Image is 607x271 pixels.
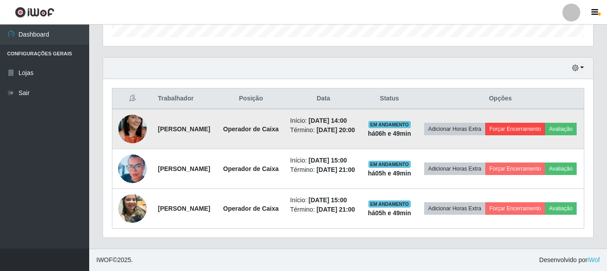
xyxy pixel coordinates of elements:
[309,157,347,164] time: [DATE] 15:00
[153,88,217,109] th: Trabalhador
[285,88,362,109] th: Data
[118,104,147,154] img: 1704159862807.jpeg
[545,202,577,215] button: Avaliação
[317,166,355,173] time: [DATE] 21:00
[545,163,577,175] button: Avaliação
[368,121,411,128] span: EM ANDAMENTO
[118,151,147,187] img: 1650895174401.jpeg
[290,125,357,135] li: Término:
[223,125,279,133] strong: Operador de Caixa
[223,205,279,212] strong: Operador de Caixa
[290,165,357,175] li: Término:
[368,130,411,137] strong: há 06 h e 49 min
[424,202,485,215] button: Adicionar Horas Extra
[368,209,411,217] strong: há 05 h e 49 min
[290,156,357,165] li: Início:
[587,256,600,263] a: iWof
[217,88,285,109] th: Posição
[158,205,210,212] strong: [PERSON_NAME]
[158,165,210,172] strong: [PERSON_NAME]
[485,202,545,215] button: Forçar Encerramento
[290,205,357,214] li: Término:
[424,123,485,135] button: Adicionar Horas Extra
[368,200,411,208] span: EM ANDAMENTO
[290,116,357,125] li: Início:
[309,117,347,124] time: [DATE] 14:00
[317,206,355,213] time: [DATE] 21:00
[158,125,210,133] strong: [PERSON_NAME]
[317,126,355,133] time: [DATE] 20:00
[368,170,411,177] strong: há 05 h e 49 min
[15,7,54,18] img: CoreUI Logo
[290,196,357,205] li: Início:
[368,161,411,168] span: EM ANDAMENTO
[96,255,133,265] span: © 2025 .
[362,88,417,109] th: Status
[545,123,577,135] button: Avaliação
[485,163,545,175] button: Forçar Encerramento
[96,256,113,263] span: IWOF
[309,196,347,204] time: [DATE] 15:00
[539,255,600,265] span: Desenvolvido por
[417,88,584,109] th: Opções
[223,165,279,172] strong: Operador de Caixa
[485,123,545,135] button: Forçar Encerramento
[424,163,485,175] button: Adicionar Horas Extra
[118,189,147,227] img: 1745102593554.jpeg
